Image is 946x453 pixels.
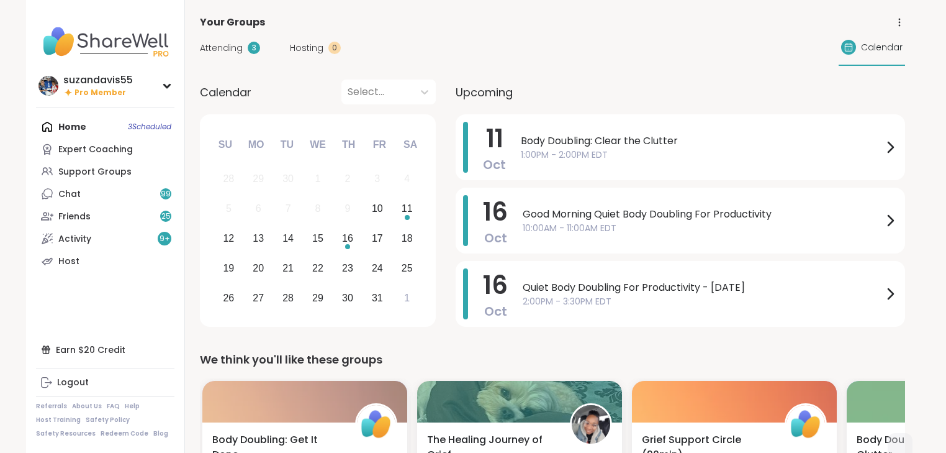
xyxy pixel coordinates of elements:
[394,166,420,193] div: Not available Saturday, October 4th, 2025
[275,255,302,281] div: Choose Tuesday, October 21st, 2025
[402,230,413,247] div: 18
[200,15,265,30] span: Your Groups
[57,377,89,389] div: Logout
[484,303,507,320] span: Oct
[36,160,174,183] a: Support Groups
[374,170,380,187] div: 3
[312,260,323,277] div: 22
[282,290,294,306] div: 28
[212,131,239,158] div: Su
[36,372,174,394] a: Logout
[335,285,361,311] div: Choose Thursday, October 30th, 2025
[372,290,383,306] div: 31
[36,402,67,411] a: Referrals
[245,255,272,281] div: Choose Monday, October 20th, 2025
[402,260,413,277] div: 25
[523,280,883,295] span: Quiet Body Doubling For Productivity - [DATE]
[107,402,120,411] a: FAQ
[275,285,302,311] div: Choose Tuesday, October 28th, 2025
[523,207,883,222] span: Good Morning Quiet Body Doubling For Productivity
[394,196,420,222] div: Choose Saturday, October 11th, 2025
[345,200,350,217] div: 9
[328,42,341,54] div: 0
[200,42,243,55] span: Attending
[242,131,269,158] div: Mo
[72,402,102,411] a: About Us
[36,250,174,272] a: Host
[275,226,302,252] div: Choose Tuesday, October 14th, 2025
[161,211,171,222] span: 25
[215,285,242,311] div: Choose Sunday, October 26th, 2025
[36,429,96,438] a: Safety Resources
[58,166,132,178] div: Support Groups
[200,84,251,101] span: Calendar
[58,211,91,223] div: Friends
[215,255,242,281] div: Choose Sunday, October 19th, 2025
[364,226,390,252] div: Choose Friday, October 17th, 2025
[342,290,353,306] div: 30
[273,131,300,158] div: Tu
[402,200,413,217] div: 11
[36,138,174,160] a: Expert Coaching
[215,226,242,252] div: Choose Sunday, October 12th, 2025
[486,121,503,156] span: 11
[36,339,174,361] div: Earn $20 Credit
[394,285,420,311] div: Choose Saturday, November 1st, 2025
[253,260,264,277] div: 20
[304,131,331,158] div: We
[456,84,513,101] span: Upcoming
[125,402,140,411] a: Help
[248,42,260,54] div: 3
[483,156,506,173] span: Oct
[366,131,393,158] div: Fr
[483,194,508,229] span: 16
[397,131,424,158] div: Sa
[342,230,353,247] div: 16
[305,196,331,222] div: Not available Wednesday, October 8th, 2025
[253,170,264,187] div: 29
[74,88,126,98] span: Pro Member
[861,41,903,54] span: Calendar
[282,170,294,187] div: 30
[342,260,353,277] div: 23
[275,166,302,193] div: Not available Tuesday, September 30th, 2025
[786,405,825,444] img: ShareWell
[36,416,81,424] a: Host Training
[312,290,323,306] div: 29
[245,226,272,252] div: Choose Monday, October 13th, 2025
[245,196,272,222] div: Not available Monday, October 6th, 2025
[58,188,81,201] div: Chat
[153,429,168,438] a: Blog
[253,230,264,247] div: 13
[483,268,508,303] span: 16
[245,285,272,311] div: Choose Monday, October 27th, 2025
[364,285,390,311] div: Choose Friday, October 31st, 2025
[275,196,302,222] div: Not available Tuesday, October 7th, 2025
[215,166,242,193] div: Not available Sunday, September 28th, 2025
[58,255,79,268] div: Host
[345,170,350,187] div: 2
[357,405,395,444] img: ShareWell
[63,73,133,87] div: suzandavis55
[305,255,331,281] div: Choose Wednesday, October 22nd, 2025
[245,166,272,193] div: Not available Monday, September 29th, 2025
[215,196,242,222] div: Not available Sunday, October 5th, 2025
[404,170,410,187] div: 4
[223,230,234,247] div: 12
[372,230,383,247] div: 17
[315,170,321,187] div: 1
[36,227,174,250] a: Activity9+
[305,166,331,193] div: Not available Wednesday, October 1st, 2025
[523,222,883,235] span: 10:00AM - 11:00AM EDT
[394,226,420,252] div: Choose Saturday, October 18th, 2025
[521,149,883,162] span: 1:00PM - 2:00PM EDT
[58,144,133,156] div: Expert Coaching
[58,233,91,245] div: Activity
[226,200,232,217] div: 5
[335,131,363,158] div: Th
[101,429,148,438] a: Redeem Code
[38,76,58,96] img: suzandavis55
[335,166,361,193] div: Not available Thursday, October 2nd, 2025
[223,260,234,277] div: 19
[335,255,361,281] div: Choose Thursday, October 23rd, 2025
